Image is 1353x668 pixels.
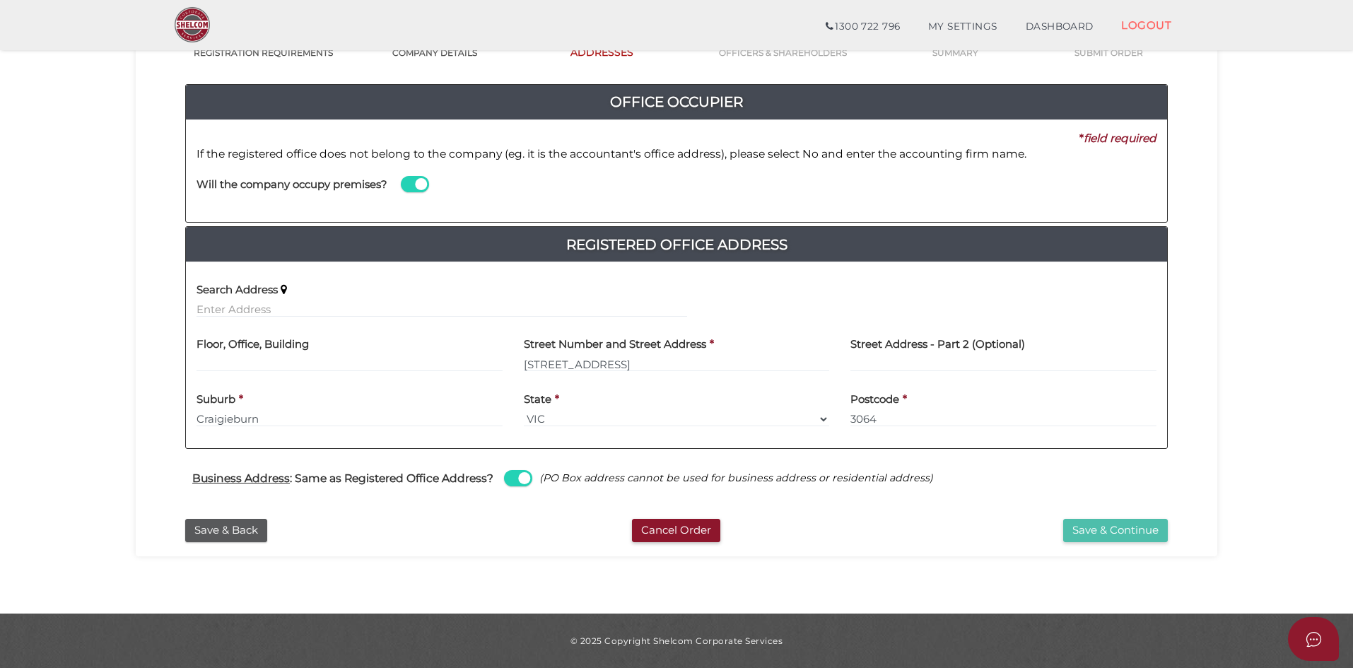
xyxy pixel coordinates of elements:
[1012,13,1108,41] a: DASHBOARD
[186,90,1167,113] h4: Office Occupier
[197,394,235,406] h4: Suburb
[524,339,706,351] h4: Street Number and Street Address
[1288,617,1339,661] button: Open asap
[1084,131,1156,145] i: field required
[1107,11,1185,40] a: LOGOUT
[914,13,1012,41] a: MY SETTINGS
[186,233,1167,256] a: Registered Office Address
[192,471,290,485] u: Business Address
[197,339,309,351] h4: Floor, Office, Building
[812,13,914,41] a: 1300 722 796
[192,472,493,484] h4: : Same as Registered Office Address?
[850,339,1025,351] h4: Street Address - Part 2 (Optional)
[197,146,1156,162] p: If the registered office does not belong to the company (eg. it is the accountant's office addres...
[197,179,387,191] h4: Will the company occupy premises?
[524,356,830,372] input: Enter Address
[197,302,687,317] input: Enter Address
[632,519,720,542] button: Cancel Order
[281,284,287,295] i: Keep typing in your address(including suburb) until it appears
[539,471,933,484] i: (PO Box address cannot be used for business address or residential address)
[1063,519,1168,542] button: Save & Continue
[185,519,267,542] button: Save & Back
[850,411,1156,427] input: Postcode must be exactly 4 digits
[524,394,551,406] h4: State
[197,284,278,296] h4: Search Address
[850,394,899,406] h4: Postcode
[146,635,1207,647] div: © 2025 Copyright Shelcom Corporate Services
